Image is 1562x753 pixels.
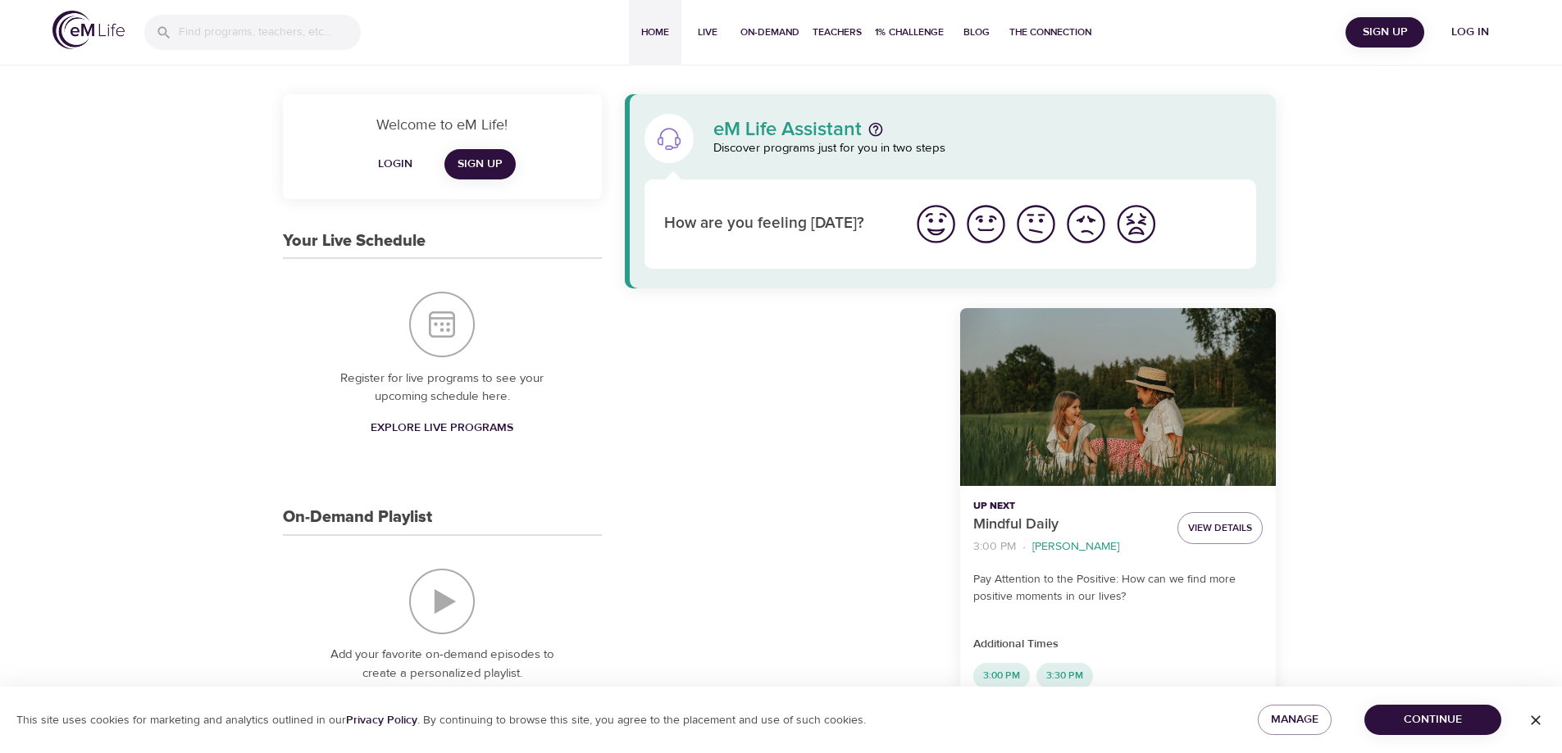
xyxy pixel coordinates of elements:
button: View Details [1177,512,1263,544]
button: I'm feeling worst [1111,199,1161,249]
p: [PERSON_NAME] [1032,538,1119,556]
button: Continue [1364,705,1501,735]
button: Sign Up [1346,17,1424,48]
div: 3:30 PM [1036,663,1093,689]
h3: Your Live Schedule [283,232,426,251]
img: good [963,202,1009,247]
button: I'm feeling ok [1011,199,1061,249]
p: Welcome to eM Life! [303,114,582,136]
img: Your Live Schedule [409,292,475,357]
p: 3:00 PM [973,538,1016,556]
span: Home [635,24,675,41]
img: worst [1113,202,1159,247]
span: The Connection [1009,24,1091,41]
p: Register for live programs to see your upcoming schedule here. [316,370,569,406]
span: Teachers [813,24,862,41]
span: Continue [1378,710,1488,730]
button: Login [369,149,421,179]
img: great [913,202,959,247]
img: logo [52,11,125,49]
p: Mindful Daily [973,514,1164,536]
a: Explore Live Programs [364,413,520,443]
a: Privacy Policy [346,713,417,728]
p: eM Life Assistant [713,120,862,139]
button: Log in [1431,17,1510,48]
button: I'm feeling good [961,199,1011,249]
nav: breadcrumb [973,536,1164,558]
span: 1% Challenge [875,24,944,41]
p: Up Next [973,499,1164,514]
button: I'm feeling bad [1061,199,1111,249]
span: Log in [1437,22,1503,43]
p: How are you feeling [DATE]? [664,212,891,236]
img: eM Life Assistant [656,125,682,152]
span: Manage [1271,710,1318,730]
p: Add your favorite on-demand episodes to create a personalized playlist. [316,646,569,683]
span: View Details [1188,519,1252,537]
button: I'm feeling great [911,199,961,249]
img: bad [1063,202,1109,247]
img: ok [1013,202,1059,247]
p: Additional Times [973,636,1263,653]
img: On-Demand Playlist [409,569,475,634]
button: Manage [1258,705,1332,735]
li: · [1022,536,1026,558]
span: Sign Up [458,154,503,175]
p: Discover programs just for you in two steps [713,139,1257,158]
button: Mindful Daily [960,308,1276,486]
div: 3:00 PM [973,663,1030,689]
span: Blog [957,24,996,41]
h3: On-Demand Playlist [283,508,432,527]
span: On-Demand [740,24,799,41]
input: Find programs, teachers, etc... [179,15,361,50]
span: 3:00 PM [973,669,1030,683]
p: Pay Attention to the Positive: How can we find more positive moments in our lives? [973,571,1263,606]
span: Sign Up [1352,22,1418,43]
a: Sign Up [444,149,516,179]
span: Live [688,24,727,41]
span: 3:30 PM [1036,669,1093,683]
span: Login [376,154,415,175]
span: Explore Live Programs [371,418,513,438]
